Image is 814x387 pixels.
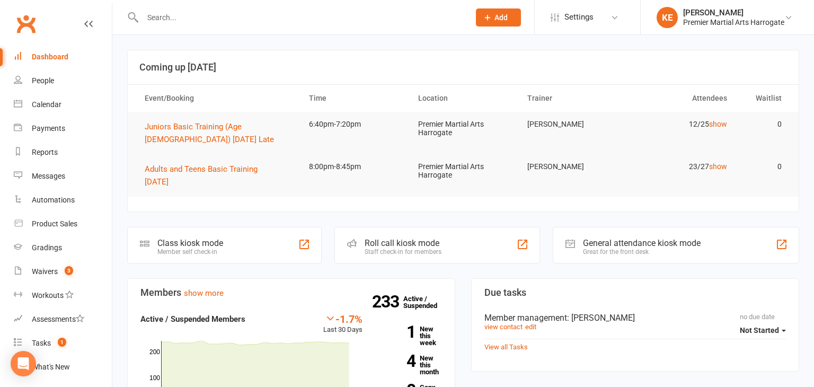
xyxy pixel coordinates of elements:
div: Gradings [32,243,62,252]
th: Waitlist [737,85,791,112]
a: show more [184,288,224,298]
a: show [709,162,727,171]
a: 1New this week [378,326,442,346]
th: Trainer [518,85,627,112]
div: Last 30 Days [323,313,362,336]
strong: 4 [378,353,415,369]
div: Premier Martial Arts Harrogate [683,17,784,27]
td: [PERSON_NAME] [518,154,627,179]
a: Workouts [14,284,112,307]
div: -1.7% [323,313,362,324]
button: Add [476,8,521,27]
td: 23/27 [627,154,736,179]
a: view contact [484,323,523,331]
td: Premier Martial Arts Harrogate [409,112,518,145]
div: Class kiosk mode [157,238,223,248]
td: 12/25 [627,112,736,137]
th: Event/Booking [135,85,299,112]
a: Gradings [14,236,112,260]
div: General attendance kiosk mode [583,238,701,248]
td: 6:40pm-7:20pm [299,112,409,137]
a: edit [525,323,536,331]
button: Juniors Basic Training (Age [DEMOGRAPHIC_DATA]) [DATE] Late [145,120,290,146]
span: Add [494,13,508,22]
a: 233Active / Suspended [403,287,450,317]
a: What's New [14,355,112,379]
a: Tasks 1 [14,331,112,355]
button: Not Started [740,321,786,340]
a: Clubworx [13,11,39,37]
div: Automations [32,196,75,204]
div: Messages [32,172,65,180]
a: Messages [14,164,112,188]
strong: Active / Suspended Members [140,314,245,324]
a: People [14,69,112,93]
div: Tasks [32,339,51,347]
div: KE [657,7,678,28]
td: 0 [737,112,791,137]
a: Calendar [14,93,112,117]
div: Calendar [32,100,61,109]
td: 8:00pm-8:45pm [299,154,409,179]
span: 1 [58,338,66,347]
span: 3 [65,266,73,275]
a: 4New this month [378,355,442,375]
div: Assessments [32,315,84,323]
a: Waivers 3 [14,260,112,284]
div: What's New [32,363,70,371]
th: Time [299,85,409,112]
h3: Members [140,287,442,298]
strong: 233 [372,294,403,310]
div: Great for the front desk [583,248,701,256]
div: Member management [484,313,786,323]
a: Automations [14,188,112,212]
th: Location [409,85,518,112]
div: Dashboard [32,52,68,61]
a: Product Sales [14,212,112,236]
a: Dashboard [14,45,112,69]
span: Juniors Basic Training (Age [DEMOGRAPHIC_DATA]) [DATE] Late [145,122,274,144]
div: People [32,76,54,85]
div: Product Sales [32,219,77,228]
a: show [709,120,727,128]
button: Adults and Teens Basic Training [DATE] [145,163,290,188]
div: Reports [32,148,58,156]
div: Waivers [32,267,58,276]
div: Roll call kiosk mode [365,238,441,248]
a: Assessments [14,307,112,331]
td: 0 [737,154,791,179]
td: Premier Martial Arts Harrogate [409,154,518,188]
div: Payments [32,124,65,133]
a: Payments [14,117,112,140]
a: View all Tasks [484,343,528,351]
div: Member self check-in [157,248,223,256]
strong: 1 [378,324,415,340]
a: Reports [14,140,112,164]
span: : [PERSON_NAME] [567,313,635,323]
th: Attendees [627,85,736,112]
span: Adults and Teens Basic Training [DATE] [145,164,258,187]
span: Not Started [740,326,779,335]
span: Settings [564,5,594,29]
div: Staff check-in for members [365,248,441,256]
td: [PERSON_NAME] [518,112,627,137]
input: Search... [139,10,462,25]
h3: Coming up [DATE] [139,62,787,73]
div: Open Intercom Messenger [11,351,36,376]
h3: Due tasks [484,287,786,298]
div: [PERSON_NAME] [683,8,784,17]
div: Workouts [32,291,64,300]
